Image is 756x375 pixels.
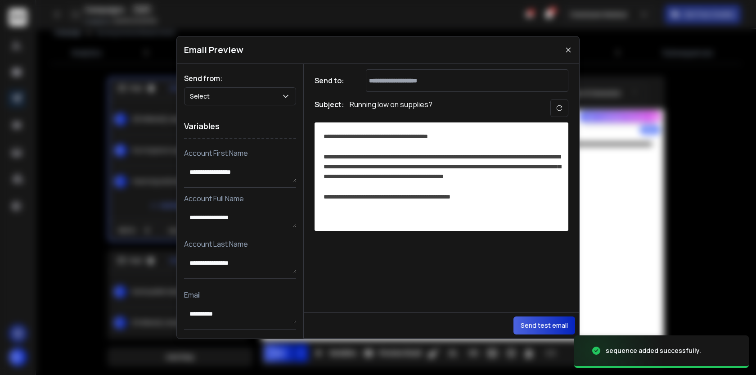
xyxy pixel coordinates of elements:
[606,346,701,355] div: sequence added successfully.
[184,148,296,158] p: Account First Name
[350,99,432,117] p: Running low on supplies?
[184,44,243,56] h1: Email Preview
[184,239,296,249] p: Account Last Name
[184,73,296,84] h1: Send from:
[315,99,344,117] h1: Subject:
[513,316,575,334] button: Send test email
[184,114,296,139] h1: Variables
[184,289,296,300] p: Email
[190,92,213,101] p: Select
[184,193,296,204] p: Account Full Name
[315,75,351,86] h1: Send to:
